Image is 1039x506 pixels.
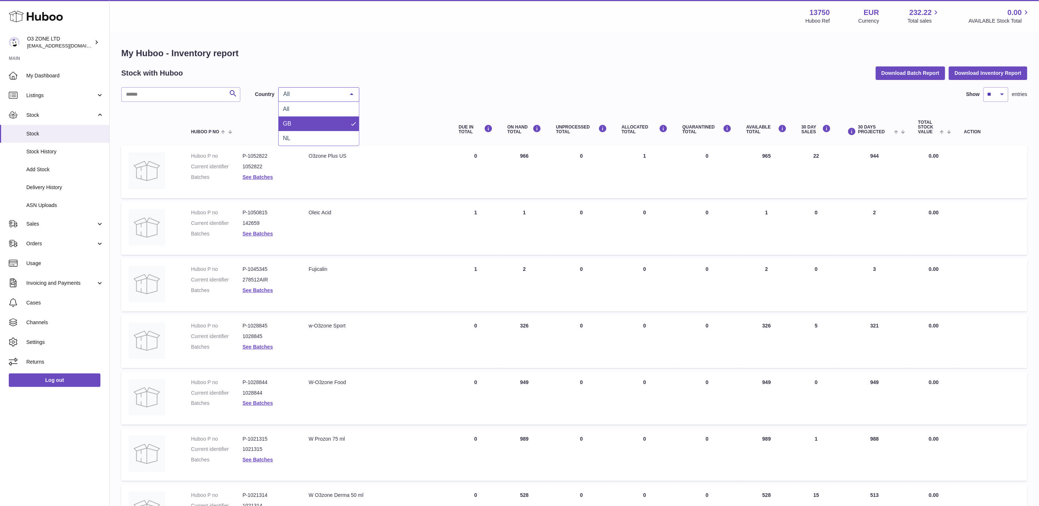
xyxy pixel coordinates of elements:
a: See Batches [242,457,273,463]
td: 1 [500,202,549,255]
div: ALLOCATED Total [622,124,668,134]
span: AVAILABLE Stock Total [969,18,1030,24]
span: 0.00 [929,266,939,272]
div: Fujicalin [309,266,444,273]
span: 0.00 [929,379,939,385]
a: See Batches [242,231,273,237]
span: Delivery History [26,184,104,191]
button: Download Inventory Report [949,66,1027,80]
div: Action [964,130,1020,134]
td: 0 [549,258,614,311]
strong: EUR [864,8,879,18]
dt: Current identifier [191,333,242,340]
div: W O3zone Derma 50 ml [309,492,444,499]
span: Listings [26,92,96,99]
h2: Stock with Huboo [121,68,183,78]
div: w-O3zone Sport [309,322,444,329]
dt: Current identifier [191,220,242,227]
td: 0 [549,428,614,481]
dt: Huboo P no [191,436,242,442]
label: Country [255,91,275,98]
dt: Batches [191,174,242,181]
span: 0.00 [929,153,939,159]
div: W-O3zone Food [309,379,444,386]
div: AVAILABLE Total [746,124,787,134]
dt: Huboo P no [191,322,242,329]
td: 0 [451,145,500,198]
dt: Current identifier [191,390,242,396]
dt: Batches [191,344,242,350]
td: 321 [839,315,911,368]
dd: 1052822 [242,163,294,170]
img: product image [129,322,165,359]
td: 0 [549,202,614,255]
img: product image [129,266,165,302]
div: 30 DAY SALES [802,124,831,134]
td: 2 [839,202,911,255]
dd: P-1045345 [242,266,294,273]
strong: 13750 [810,8,830,18]
td: 1 [794,428,839,481]
span: Add Stock [26,166,104,173]
span: All [283,106,290,112]
td: 0 [614,315,675,368]
dd: P-1021315 [242,436,294,442]
dd: P-1050815 [242,209,294,216]
span: Total sales [908,18,940,24]
img: product image [129,379,165,415]
span: Huboo P no [191,130,219,134]
span: All [282,91,344,98]
div: Oleic Acid [309,209,444,216]
span: 0 [706,210,708,215]
td: 949 [500,372,549,425]
span: Stock History [26,148,104,155]
td: 0 [549,315,614,368]
span: GB [283,120,291,127]
dd: P-1028845 [242,322,294,329]
dt: Current identifier [191,276,242,283]
td: 0 [549,372,614,425]
dt: Huboo P no [191,153,242,160]
div: O3zone Plus US [309,153,444,160]
img: internalAdmin-13750@internal.huboo.com [9,37,20,48]
dd: 1028845 [242,333,294,340]
span: 232.22 [909,8,932,18]
div: UNPROCESSED Total [556,124,607,134]
a: See Batches [242,344,273,350]
dt: Current identifier [191,163,242,170]
dd: 142659 [242,220,294,227]
span: Sales [26,221,96,227]
span: 0.00 [929,210,939,215]
div: W Prozon 75 ml [309,436,444,442]
td: 989 [500,428,549,481]
td: 944 [839,145,911,198]
span: 0 [706,492,708,498]
img: product image [129,209,165,246]
span: Usage [26,260,104,267]
dd: 1021315 [242,446,294,453]
span: 0 [706,323,708,329]
td: 1 [739,202,794,255]
td: 0 [794,258,839,311]
dd: P-1028844 [242,379,294,386]
td: 0 [614,428,675,481]
span: ASN Uploads [26,202,104,209]
td: 965 [739,145,794,198]
dd: 1028844 [242,390,294,396]
img: product image [129,153,165,189]
td: 949 [839,372,911,425]
dt: Huboo P no [191,266,242,273]
span: NL [283,135,290,141]
dt: Current identifier [191,446,242,453]
span: entries [1012,91,1027,98]
div: ON HAND Total [507,124,541,134]
span: [EMAIL_ADDRESS][DOMAIN_NAME] [27,43,107,49]
span: 0 [706,153,708,159]
dt: Batches [191,230,242,237]
span: Channels [26,319,104,326]
label: Show [966,91,980,98]
td: 0 [614,202,675,255]
span: Returns [26,359,104,365]
span: 0.00 [929,492,939,498]
span: 0 [706,266,708,272]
